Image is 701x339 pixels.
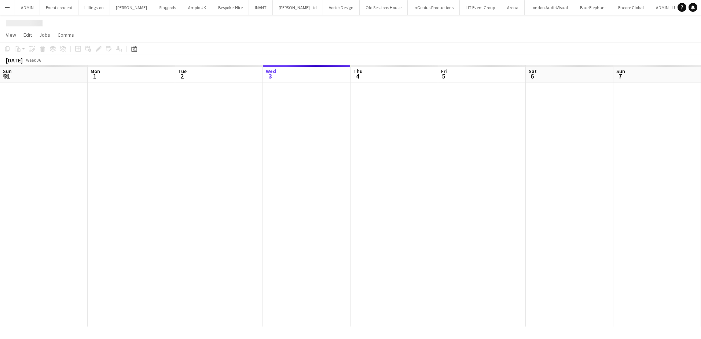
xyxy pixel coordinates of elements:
[440,72,447,80] span: 5
[460,0,501,15] button: LIT Event Group
[408,0,460,15] button: InGenius Productions
[15,0,40,15] button: ADMIN
[177,72,187,80] span: 2
[612,0,650,15] button: Encore Global
[58,32,74,38] span: Comms
[323,0,360,15] button: VortekDesign
[616,68,625,74] span: Sun
[39,32,50,38] span: Jobs
[574,0,612,15] button: Blue Elephant
[91,68,100,74] span: Mon
[24,57,43,63] span: Week 36
[2,72,12,80] span: 31
[273,0,323,15] button: [PERSON_NAME] Ltd
[266,68,276,74] span: Wed
[525,0,574,15] button: London AudioVisual
[78,0,110,15] button: Lillingston
[353,68,363,74] span: Thu
[360,0,408,15] button: Old Sessions House
[182,0,212,15] button: Ampix UK
[6,56,23,64] div: [DATE]
[528,72,537,80] span: 6
[55,30,77,40] a: Comms
[529,68,537,74] span: Sat
[40,0,78,15] button: Event concept
[501,0,525,15] button: Arena
[3,68,12,74] span: Sun
[352,72,363,80] span: 4
[153,0,182,15] button: Singpods
[89,72,100,80] span: 1
[36,30,53,40] a: Jobs
[110,0,153,15] button: [PERSON_NAME]
[265,72,276,80] span: 3
[441,68,447,74] span: Fri
[6,32,16,38] span: View
[23,32,32,38] span: Edit
[615,72,625,80] span: 7
[178,68,187,74] span: Tue
[21,30,35,40] a: Edit
[212,0,249,15] button: Bespoke-Hire
[650,0,689,15] button: ADMIN - LEAVE
[3,30,19,40] a: View
[249,0,273,15] button: INVNT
